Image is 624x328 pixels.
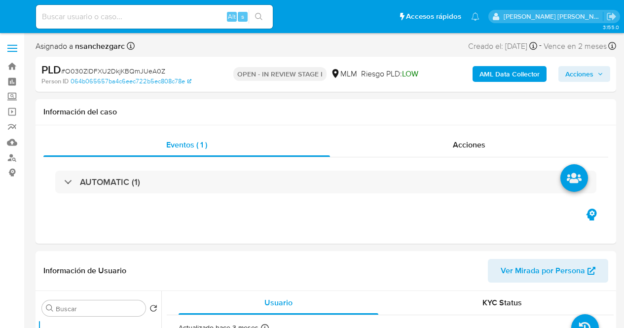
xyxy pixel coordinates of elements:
span: Riesgo PLD: [361,69,418,79]
button: Acciones [558,66,610,82]
b: AML Data Collector [479,66,540,82]
h1: Información del caso [43,107,608,117]
h3: AUTOMATIC (1) [80,177,140,187]
span: Ver Mirada por Persona [501,259,585,283]
div: AUTOMATIC (1) [55,171,596,193]
span: # O030ZlDFXU2DkjKBQmJUeA0Z [61,66,165,76]
button: AML Data Collector [473,66,547,82]
div: Creado el: [DATE] [468,39,537,53]
span: Vence en 2 meses [544,41,607,52]
p: OPEN - IN REVIEW STAGE I [233,67,327,81]
span: KYC Status [482,297,522,308]
button: Buscar [46,304,54,312]
span: - [539,39,542,53]
button: Volver al orden por defecto [149,304,157,315]
div: MLM [330,69,357,79]
span: Asignado a [36,41,125,52]
span: Acciones [565,66,593,82]
input: Buscar usuario o caso... [36,10,273,23]
span: Eventos ( 1 ) [166,139,207,150]
span: LOW [402,68,418,79]
b: nsanchezgarc [73,40,125,52]
a: 064b065657ba4c6eec722b5ec808c78e [71,77,191,86]
span: Accesos rápidos [406,11,461,22]
span: Alt [228,12,236,21]
button: Ver Mirada por Persona [488,259,608,283]
input: Buscar [56,304,142,313]
span: s [241,12,244,21]
span: Usuario [264,297,293,308]
a: Notificaciones [471,12,479,21]
b: Person ID [41,77,69,86]
a: Salir [606,11,617,22]
button: search-icon [249,10,269,24]
p: nancy.sanchezgarcia@mercadolibre.com.mx [504,12,603,21]
span: Acciones [453,139,485,150]
b: PLD [41,62,61,77]
h1: Información de Usuario [43,266,126,276]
